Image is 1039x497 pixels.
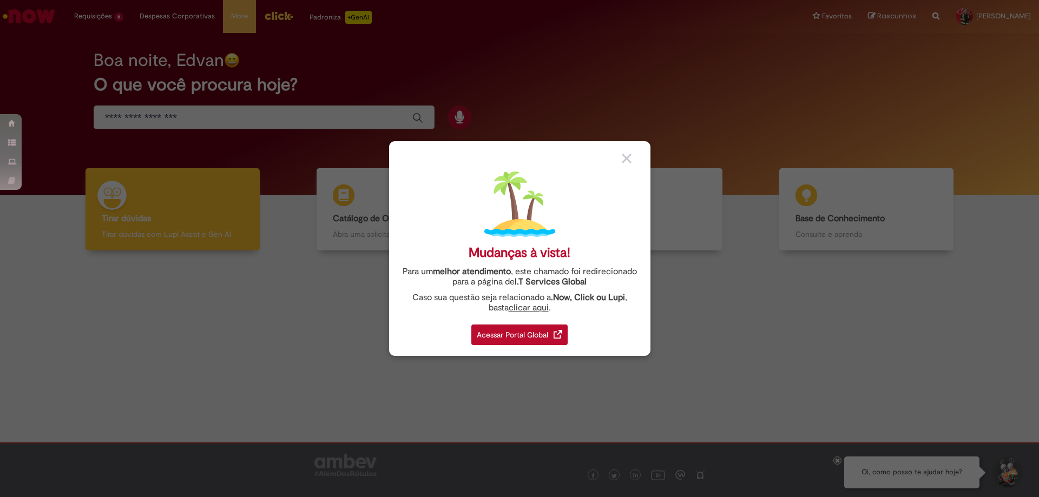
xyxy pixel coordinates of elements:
img: close_button_grey.png [622,154,632,163]
img: island.png [484,169,555,240]
div: Mudanças à vista! [469,245,570,261]
a: clicar aqui [509,296,549,313]
a: Acessar Portal Global [471,319,568,345]
strong: melhor atendimento [433,266,511,277]
div: Para um , este chamado foi redirecionado para a página de [397,267,642,287]
strong: .Now, Click ou Lupi [551,292,625,303]
div: Acessar Portal Global [471,324,568,345]
a: I.T Services Global [515,270,587,287]
img: redirect_link.png [554,330,562,339]
div: Caso sua questão seja relacionado a , basta . [397,293,642,313]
